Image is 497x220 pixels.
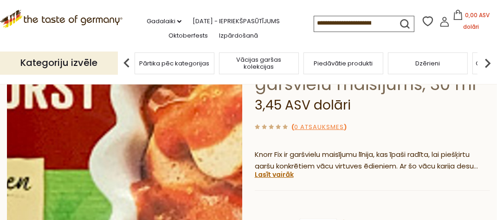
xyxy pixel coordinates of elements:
[139,59,209,68] font: Pārtika pēc kategorijas
[20,56,97,69] font: Kategoriju izvēle
[139,60,209,67] a: Pārtika pēc kategorijas
[255,96,351,114] font: 3,45 ASV dolāri
[168,31,208,40] font: Oktoberfests
[255,149,483,206] font: Knorr Fix ir garšvielu maisījumu līnija, kas īpaši radīta, lai piešķirtu garšu konkrētiem vācu vi...
[236,55,281,71] font: Vācijas garšas kolekcijas
[168,31,208,41] a: Oktoberfests
[452,10,491,35] button: 0,00 ASV dolāri
[147,17,175,26] font: Gadalaiki
[478,54,497,72] img: nākamā bultiņa
[464,11,490,31] font: 0,00 ASV dolāri
[193,17,280,26] font: [DATE] - IEPRIEKŠPASŪTĪJUMS
[219,31,258,40] font: Izpārdošanā
[147,16,181,26] a: Gadalaiki
[314,60,373,67] a: Piedāvātie produkti
[193,16,280,26] a: [DATE] - IEPRIEKŠPASŪTĪJUMS
[314,59,373,68] font: Piedāvātie produkti
[255,170,294,179] font: Lasīt vairāk
[415,60,440,67] a: Dzērieni
[222,56,296,70] a: Vācijas garšas kolekcijas
[117,54,136,72] img: iepriekšējā bultiņa
[219,31,258,41] a: Izpārdošanā
[344,123,347,131] font: )
[415,59,440,68] font: Dzērieni
[294,123,344,132] a: 0 atsauksmes
[294,123,344,131] font: 0 atsauksmes
[291,123,294,131] font: (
